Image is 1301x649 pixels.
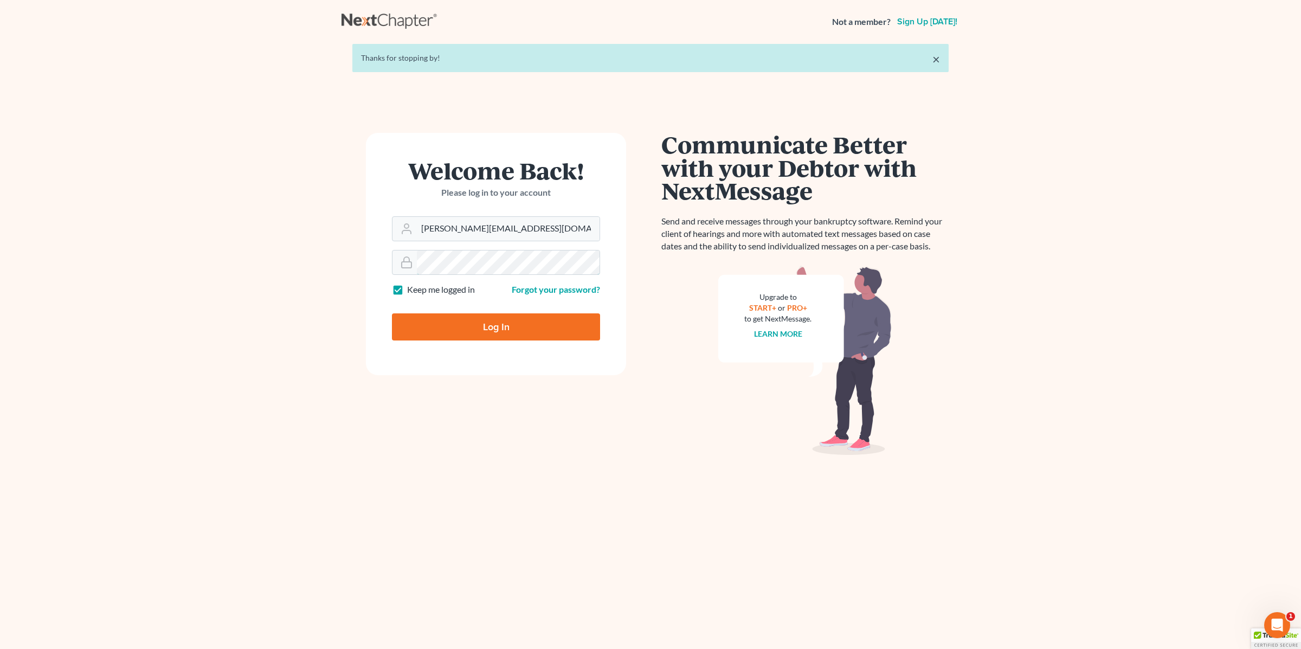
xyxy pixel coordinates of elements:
[407,284,475,296] label: Keep me logged in
[744,313,811,324] div: to get NextMessage.
[661,215,949,253] p: Send and receive messages through your bankruptcy software. Remind your client of hearings and mo...
[718,266,892,455] img: nextmessage_bg-59042aed3d76b12b5cd301f8e5b87938c9018125f34e5fa2b7a6b67550977c72.svg
[832,16,891,28] strong: Not a member?
[392,313,600,340] input: Log In
[661,133,949,202] h1: Communicate Better with your Debtor with NextMessage
[361,53,940,63] div: Thanks for stopping by!
[512,284,600,294] a: Forgot your password?
[787,303,807,312] a: PRO+
[392,187,600,199] p: Please log in to your account
[778,303,785,312] span: or
[895,17,959,26] a: Sign up [DATE]!
[932,53,940,66] a: ×
[754,329,802,338] a: Learn more
[744,292,811,303] div: Upgrade to
[749,303,776,312] a: START+
[417,217,600,241] input: Email Address
[392,159,600,182] h1: Welcome Back!
[1286,612,1295,621] span: 1
[1264,612,1290,638] iframe: Intercom live chat
[1251,628,1301,649] div: TrustedSite Certified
